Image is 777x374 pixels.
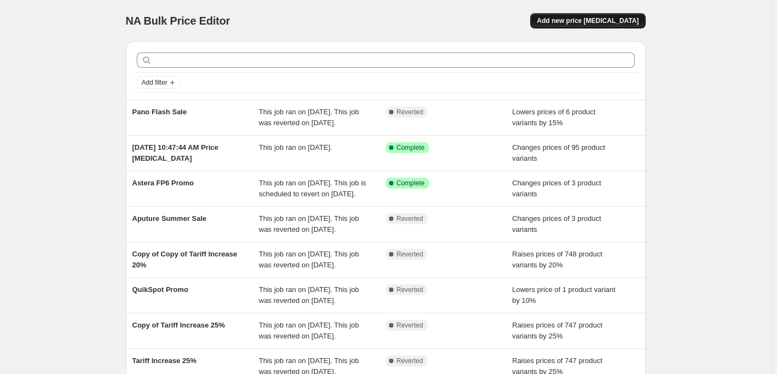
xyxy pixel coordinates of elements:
span: Reverted [397,357,424,365]
span: Reverted [397,214,424,223]
span: Tariff Increase 25% [132,357,197,365]
span: Copy of Tariff Increase 25% [132,321,225,329]
span: [DATE] 10:47:44 AM Price [MEDICAL_DATA] [132,143,219,162]
span: Astera FP6 Promo [132,179,194,187]
span: This job ran on [DATE]. This job is scheduled to revert on [DATE]. [259,179,366,198]
span: Reverted [397,108,424,116]
button: Add filter [137,76,181,89]
span: Reverted [397,250,424,259]
span: Complete [397,143,425,152]
span: This job ran on [DATE]. This job was reverted on [DATE]. [259,250,359,269]
span: Changes prices of 3 product variants [512,214,601,233]
span: Lowers prices of 6 product variants by 15% [512,108,595,127]
span: Raises prices of 748 product variants by 20% [512,250,602,269]
span: Reverted [397,321,424,330]
span: Add filter [142,78,167,87]
span: Add new price [MEDICAL_DATA] [537,16,639,25]
span: This job ran on [DATE]. This job was reverted on [DATE]. [259,321,359,340]
span: Copy of Copy of Tariff Increase 20% [132,250,237,269]
span: Reverted [397,285,424,294]
span: Aputure Summer Sale [132,214,207,223]
span: Complete [397,179,425,188]
span: This job ran on [DATE]. This job was reverted on [DATE]. [259,214,359,233]
span: This job ran on [DATE]. This job was reverted on [DATE]. [259,285,359,305]
span: Changes prices of 3 product variants [512,179,601,198]
span: This job ran on [DATE]. [259,143,332,151]
span: This job ran on [DATE]. This job was reverted on [DATE]. [259,108,359,127]
span: QuikSpot Promo [132,285,189,294]
button: Add new price [MEDICAL_DATA] [530,13,645,28]
span: Pano Flash Sale [132,108,187,116]
span: NA Bulk Price Editor [126,15,230,27]
span: Lowers price of 1 product variant by 10% [512,285,616,305]
span: Raises prices of 747 product variants by 25% [512,321,602,340]
span: Changes prices of 95 product variants [512,143,605,162]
